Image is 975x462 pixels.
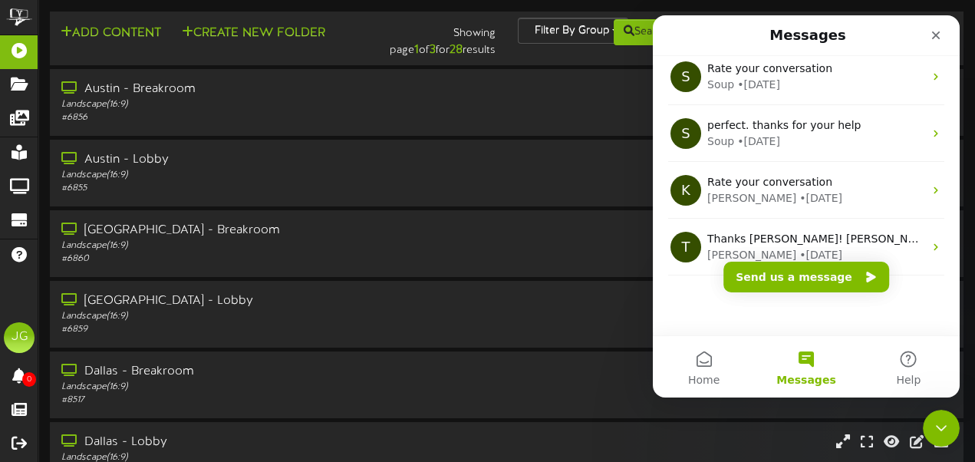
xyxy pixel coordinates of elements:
[353,18,507,59] div: Showing page of for results
[61,98,419,111] div: Landscape ( 16:9 )
[518,18,628,44] button: Filter By Group
[61,323,419,336] div: # 6859
[61,222,419,239] div: [GEOGRAPHIC_DATA] - Breakroom
[653,15,960,398] iframe: Intercom live chat
[614,19,678,45] button: Search
[4,322,35,353] div: JG
[177,24,330,43] button: Create New Folder
[61,292,419,310] div: [GEOGRAPHIC_DATA] - Lobby
[61,363,419,381] div: Dallas - Breakroom
[413,43,418,57] strong: 1
[449,43,462,57] strong: 28
[61,111,419,124] div: # 6856
[61,252,419,266] div: # 6860
[61,310,419,323] div: Landscape ( 16:9 )
[61,182,419,195] div: # 6855
[61,394,419,407] div: # 8517
[56,24,166,43] button: Add Content
[61,151,419,169] div: Austin - Lobby
[61,381,419,394] div: Landscape ( 16:9 )
[61,239,419,252] div: Landscape ( 16:9 )
[61,81,419,98] div: Austin - Breakroom
[61,434,419,451] div: Dallas - Lobby
[923,410,960,447] iframe: Intercom live chat
[22,372,36,387] span: 0
[429,43,435,57] strong: 3
[61,169,419,182] div: Landscape ( 16:9 )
